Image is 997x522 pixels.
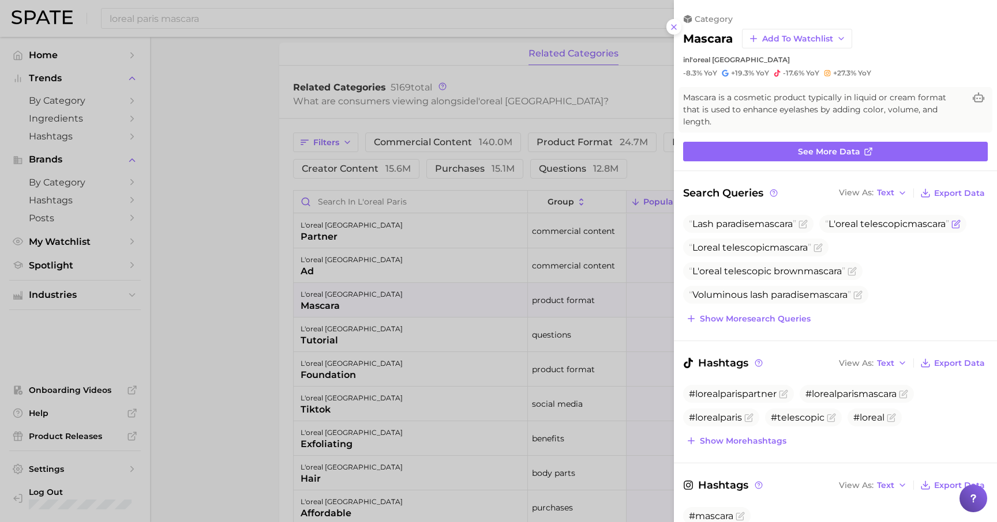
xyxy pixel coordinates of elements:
button: Flag as miscategorized or irrelevant [814,243,823,252]
span: Text [877,190,894,196]
span: Lash paradise [689,218,796,229]
span: L'oreal telescopic brown [689,266,845,277]
span: mascara [809,289,848,300]
span: #lorealparismascara [805,388,897,399]
button: Flag as miscategorized or irrelevant [744,413,754,422]
button: Flag as miscategorized or irrelevant [736,512,745,521]
span: Export Data [934,188,985,198]
button: Show moresearch queries [683,311,814,327]
h2: mascara [683,32,733,46]
button: Show morehashtags [683,433,789,449]
span: mascara [908,218,946,229]
span: Loreal telescopic [689,242,811,253]
button: Flag as miscategorized or irrelevant [799,220,808,229]
span: Add to Watchlist [762,34,833,44]
span: See more data [798,147,860,157]
span: L'oreal telescopic [825,218,949,229]
button: Export Data [917,477,988,493]
a: See more data [683,142,988,161]
button: Flag as miscategorized or irrelevant [848,267,857,276]
span: +27.3% [833,69,856,77]
div: in [683,55,988,64]
span: +19.3% [731,69,754,77]
span: YoY [806,69,819,78]
span: Show more hashtags [700,436,786,446]
span: mascara [804,266,842,277]
span: -17.6% [783,69,804,77]
span: Export Data [934,358,985,368]
button: Flag as miscategorized or irrelevant [899,389,908,399]
span: YoY [704,69,717,78]
button: Export Data [917,185,988,201]
span: Voluminous lash paradise [689,289,851,300]
button: Add to Watchlist [742,29,852,48]
button: View AsText [836,478,910,493]
button: Flag as miscategorized or irrelevant [887,413,896,422]
span: Search Queries [683,185,779,201]
button: View AsText [836,186,910,201]
span: View As [839,482,874,489]
span: Text [877,482,894,489]
span: Export Data [934,481,985,490]
span: YoY [858,69,871,78]
span: #mascara [689,510,733,521]
span: #telescopic [771,412,824,423]
span: #loreal [853,412,884,423]
span: View As [839,190,874,196]
span: #lorealparis [689,412,742,423]
span: YoY [756,69,769,78]
span: #lorealparispartner [689,388,777,399]
span: mascara [770,242,808,253]
button: Flag as miscategorized or irrelevant [827,413,836,422]
button: View AsText [836,355,910,370]
button: Export Data [917,355,988,371]
span: mascara [755,218,793,229]
span: Mascara is a cosmetic product typically in liquid or cream format that is used to enhance eyelash... [683,92,965,128]
span: -8.3% [683,69,702,77]
span: Show more search queries [700,314,811,324]
span: Text [877,360,894,366]
span: category [695,14,733,24]
span: l'oreal [GEOGRAPHIC_DATA] [689,55,790,64]
button: Flag as miscategorized or irrelevant [853,290,863,300]
span: View As [839,360,874,366]
span: Hashtags [683,477,764,493]
button: Flag as miscategorized or irrelevant [951,220,961,229]
span: Hashtags [683,355,764,371]
button: Flag as miscategorized or irrelevant [779,389,788,399]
